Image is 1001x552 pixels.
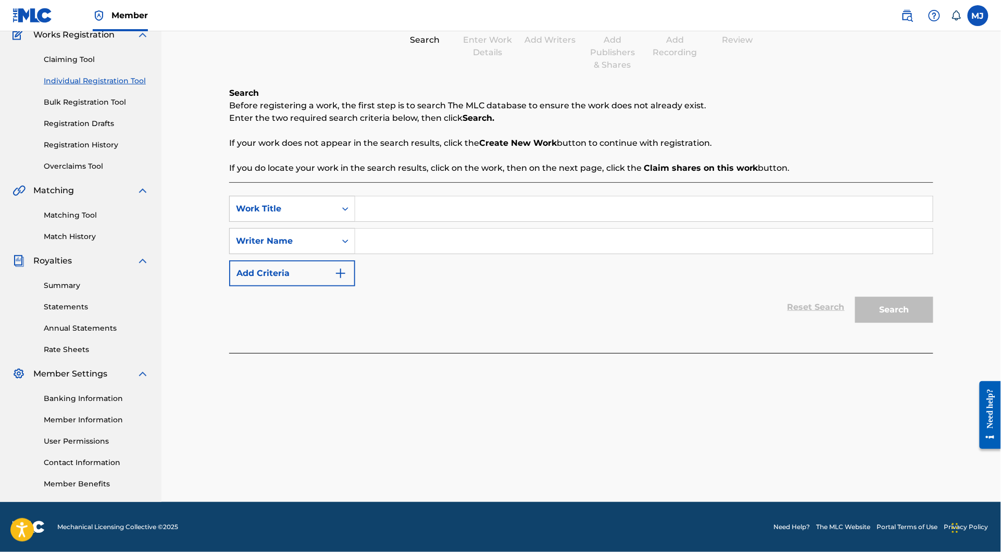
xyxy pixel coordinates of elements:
[924,5,945,26] div: Help
[334,267,347,280] img: 9d2ae6d4665cec9f34b9.svg
[44,97,149,108] a: Bulk Registration Tool
[928,9,941,22] img: help
[44,76,149,86] a: Individual Registration Tool
[944,522,989,532] a: Privacy Policy
[44,231,149,242] a: Match History
[229,196,933,328] form: Search Form
[12,521,45,533] img: logo
[644,163,758,173] strong: Claim shares on this work
[229,137,933,149] p: If your work does not appear in the search results, click the button to continue with registration.
[44,393,149,404] a: Banking Information
[33,29,115,41] span: Works Registration
[44,302,149,312] a: Statements
[817,522,871,532] a: The MLC Website
[44,457,149,468] a: Contact Information
[972,372,1001,459] iframe: Resource Center
[951,10,961,21] div: Notifications
[949,502,1001,552] div: Widget de chat
[44,210,149,221] a: Matching Tool
[229,88,259,98] b: Search
[44,280,149,291] a: Summary
[136,184,149,197] img: expand
[12,8,53,23] img: MLC Logo
[57,522,178,532] span: Mechanical Licensing Collective © 2025
[93,9,105,22] img: Top Rightsholder
[229,162,933,174] p: If you do locate your work in the search results, click on the work, then on the next page, click...
[952,512,958,544] div: Glisser
[236,203,330,215] div: Work Title
[44,118,149,129] a: Registration Drafts
[586,34,639,71] div: Add Publishers & Shares
[229,99,933,112] p: Before registering a work, the first step is to search The MLC database to ensure the work does n...
[229,260,355,286] button: Add Criteria
[229,112,933,124] p: Enter the two required search criteria below, then click
[479,138,557,148] strong: Create New Work
[968,5,989,26] div: User Menu
[44,323,149,334] a: Annual Statements
[949,502,1001,552] iframe: Chat Widget
[901,9,914,22] img: search
[897,5,918,26] a: Public Search
[44,54,149,65] a: Claiming Tool
[649,34,701,59] div: Add Recording
[12,255,25,267] img: Royalties
[12,184,26,197] img: Matching
[711,34,764,46] div: Review
[774,522,810,532] a: Need Help?
[399,34,451,46] div: Search
[33,255,72,267] span: Royalties
[44,436,149,447] a: User Permissions
[33,184,74,197] span: Matching
[44,415,149,425] a: Member Information
[33,368,107,380] span: Member Settings
[12,368,25,380] img: Member Settings
[462,113,494,123] strong: Search.
[524,34,576,46] div: Add Writers
[136,368,149,380] img: expand
[44,140,149,150] a: Registration History
[236,235,330,247] div: Writer Name
[136,29,149,41] img: expand
[44,479,149,490] a: Member Benefits
[461,34,514,59] div: Enter Work Details
[44,344,149,355] a: Rate Sheets
[44,161,149,172] a: Overclaims Tool
[12,29,26,41] img: Works Registration
[877,522,938,532] a: Portal Terms of Use
[136,255,149,267] img: expand
[111,9,148,21] span: Member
